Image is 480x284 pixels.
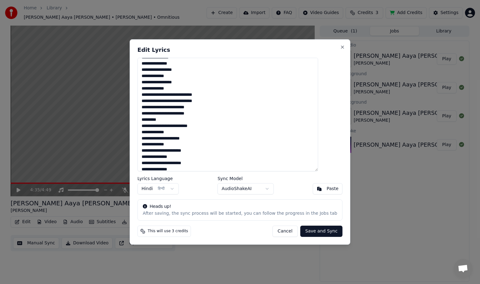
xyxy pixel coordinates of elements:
[300,226,342,237] button: Save and Sync
[143,210,337,217] div: After saving, the sync process will be started, you can follow the progress in the Jobs tab
[143,203,337,210] div: Heads up!
[217,176,274,181] label: Sync Model
[327,186,338,192] div: Paste
[272,226,297,237] button: Cancel
[148,229,188,234] span: This will use 3 credits
[137,176,179,181] label: Lyrics Language
[312,183,342,194] button: Paste
[137,47,342,53] h2: Edit Lyrics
